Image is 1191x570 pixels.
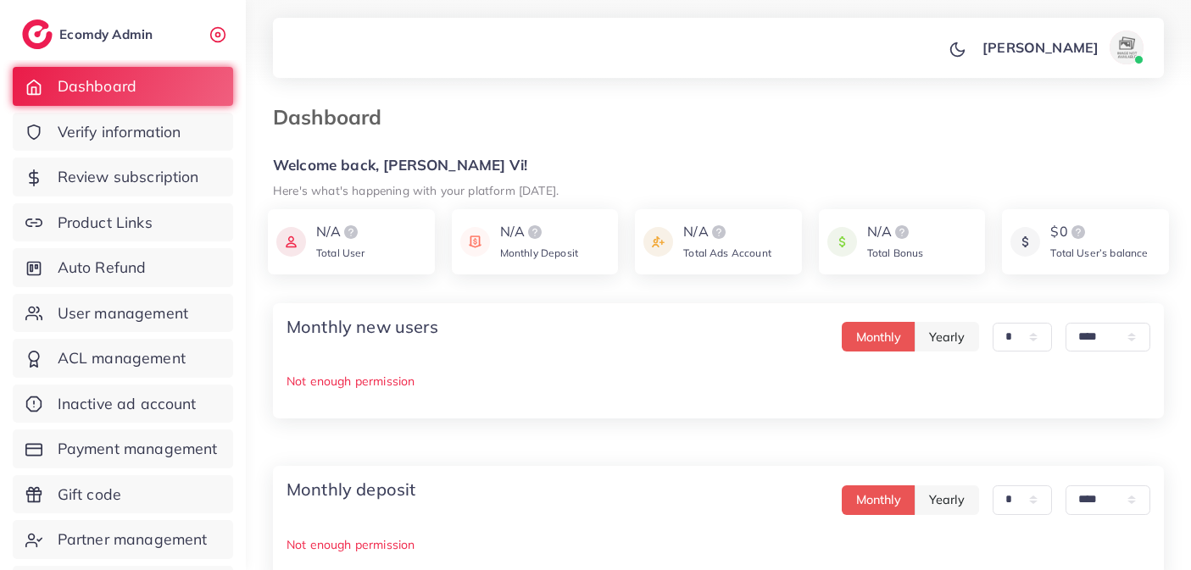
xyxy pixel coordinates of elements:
[13,339,233,378] a: ACL management
[1050,246,1148,259] span: Total User’s balance
[316,222,365,242] div: N/A
[915,322,979,351] button: Yearly
[643,222,673,262] img: icon payment
[58,166,199,188] span: Review subscription
[58,393,197,415] span: Inactive ad account
[273,183,559,197] small: Here's what's happening with your platform [DATE].
[287,534,1150,555] p: Not enough permission
[892,222,912,242] img: logo
[13,113,233,152] a: Verify information
[13,158,233,196] a: Review subscription
[500,246,578,259] span: Monthly Deposit
[287,479,415,500] h4: Monthly deposit
[22,19,157,49] a: logoEcomdy Admin
[13,429,233,468] a: Payment management
[683,246,771,259] span: Total Ads Account
[58,212,153,234] span: Product Links
[58,75,136,97] span: Dashboard
[13,294,233,333] a: User management
[58,121,181,143] span: Verify information
[13,385,233,423] a: Inactive ad account
[982,37,1099,58] p: [PERSON_NAME]
[867,222,924,242] div: N/A
[58,484,121,506] span: Gift code
[842,322,916,351] button: Monthly
[58,438,218,460] span: Payment management
[1110,30,1144,64] img: avatar
[13,67,233,106] a: Dashboard
[1068,222,1088,242] img: logo
[287,371,1150,391] p: Not enough permission
[58,528,208,551] span: Partner management
[59,26,157,42] h2: Ecomdy Admin
[341,222,361,242] img: logo
[22,19,53,49] img: logo
[827,222,857,262] img: icon payment
[500,222,578,242] div: N/A
[58,347,186,369] span: ACL management
[276,222,306,262] img: icon payment
[13,203,233,242] a: Product Links
[58,302,188,324] span: User management
[273,157,1164,174] h5: Welcome back, [PERSON_NAME] Vi!
[683,222,771,242] div: N/A
[460,222,490,262] img: icon payment
[273,105,395,130] h3: Dashboard
[13,520,233,559] a: Partner management
[13,475,233,514] a: Gift code
[915,485,979,515] button: Yearly
[1010,222,1040,262] img: icon payment
[1050,222,1148,242] div: $0
[58,257,147,279] span: Auto Refund
[13,248,233,287] a: Auto Refund
[316,246,365,259] span: Total User
[867,246,924,259] span: Total Bonus
[842,485,916,515] button: Monthly
[709,222,729,242] img: logo
[973,30,1150,64] a: [PERSON_NAME]avatar
[287,317,438,337] h4: Monthly new users
[525,222,545,242] img: logo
